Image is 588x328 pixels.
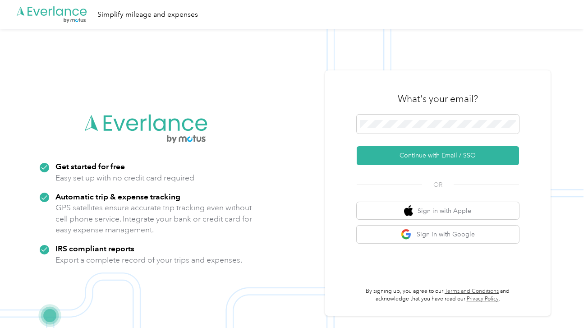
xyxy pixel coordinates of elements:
[55,172,194,184] p: Easy set up with no credit card required
[55,202,253,236] p: GPS satellites ensure accurate trip tracking even without cell phone service. Integrate your bank...
[55,192,180,201] strong: Automatic trip & expense tracking
[97,9,198,20] div: Simplify mileage and expenses
[467,296,499,302] a: Privacy Policy
[404,205,413,217] img: apple logo
[401,229,412,240] img: google logo
[55,244,134,253] strong: IRS compliant reports
[55,162,125,171] strong: Get started for free
[357,202,519,220] button: apple logoSign in with Apple
[357,287,519,303] p: By signing up, you agree to our and acknowledge that you have read our .
[357,226,519,243] button: google logoSign in with Google
[55,254,242,266] p: Export a complete record of your trips and expenses.
[398,92,478,105] h3: What's your email?
[445,288,499,295] a: Terms and Conditions
[357,146,519,165] button: Continue with Email / SSO
[422,180,454,189] span: OR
